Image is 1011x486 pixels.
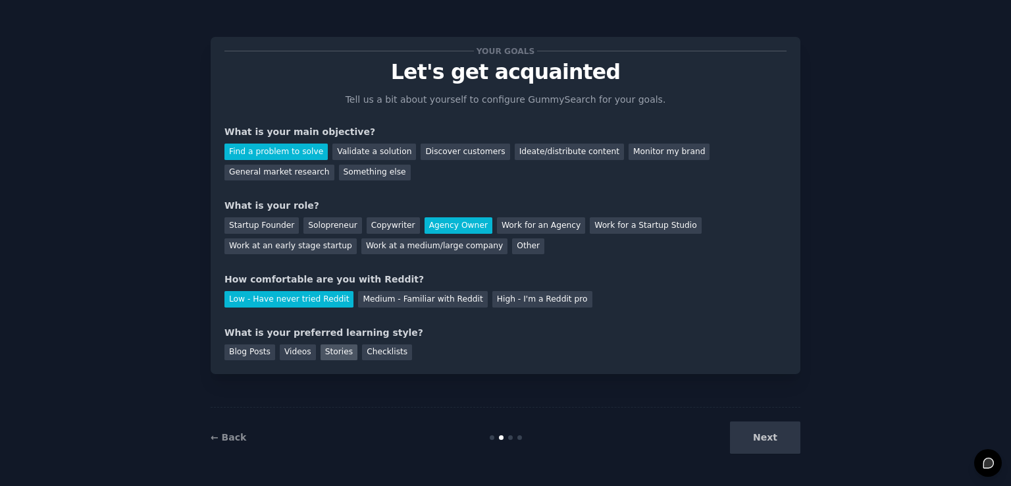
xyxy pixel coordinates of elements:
div: Startup Founder [224,217,299,234]
div: How comfortable are you with Reddit? [224,273,787,286]
div: Checklists [362,344,412,361]
p: Let's get acquainted [224,61,787,84]
div: Validate a solution [332,144,416,160]
div: Discover customers [421,144,509,160]
div: Work at a medium/large company [361,238,507,255]
div: Blog Posts [224,344,275,361]
div: Copywriter [367,217,420,234]
div: Agency Owner [425,217,492,234]
div: General market research [224,165,334,181]
div: Work for an Agency [497,217,585,234]
div: Work for a Startup Studio [590,217,701,234]
span: Your goals [474,44,537,58]
div: Videos [280,344,316,361]
div: Something else [339,165,411,181]
div: Medium - Familiar with Reddit [358,291,487,308]
div: What is your main objective? [224,125,787,139]
div: Monitor my brand [629,144,710,160]
p: Tell us a bit about yourself to configure GummySearch for your goals. [340,93,671,107]
div: Ideate/distribute content [515,144,624,160]
div: What is your role? [224,199,787,213]
div: Find a problem to solve [224,144,328,160]
a: ← Back [211,432,246,443]
div: Stories [321,344,357,361]
div: Work at an early stage startup [224,238,357,255]
div: High - I'm a Reddit pro [492,291,592,308]
div: Solopreneur [303,217,361,234]
div: Low - Have never tried Reddit [224,291,353,308]
div: Other [512,238,544,255]
div: What is your preferred learning style? [224,326,787,340]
